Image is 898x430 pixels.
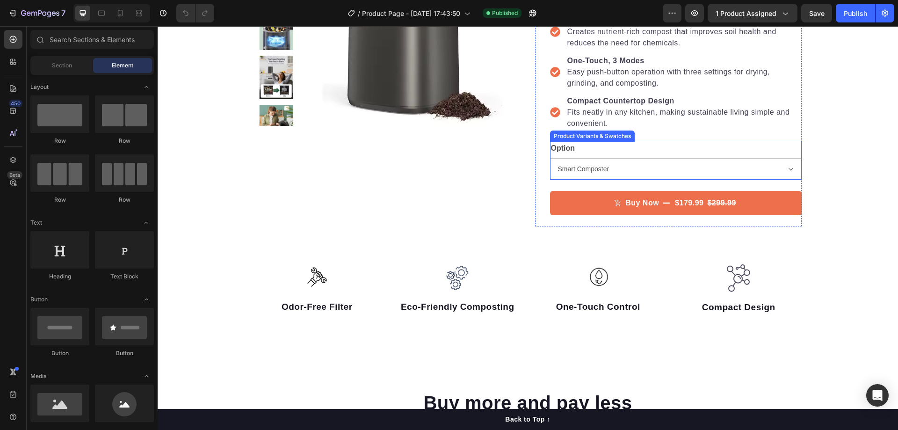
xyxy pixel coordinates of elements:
p: Fits neatly in any kitchen, making sustainable living simple and convenient. [410,69,643,103]
button: 7 [4,4,70,22]
span: Save [809,9,825,17]
strong: One-Touch Control [398,276,483,285]
span: Toggle open [139,215,154,230]
p: Buy more and pay less [91,364,650,389]
span: / [358,8,360,18]
span: Toggle open [139,80,154,95]
div: Button [95,349,154,357]
span: 1 product assigned [716,8,776,18]
span: Text [30,219,42,227]
div: Heading [30,272,89,281]
img: gempages_581434491701035528-fc876793-3fcc-4768-bfa8-6eccaa9c369b.png [427,238,455,266]
button: Buy Now [392,165,644,189]
p: Easy push-button operation with three settings for drying, grinding, and composting. [410,29,643,63]
div: Button [30,349,89,357]
div: Row [30,137,89,145]
strong: Eco-Friendly Composting [243,276,357,285]
img: 495611768014373769-1cbd2799-6668-40fe-84ba-e8b6c9135f18.svg [567,238,595,266]
span: Toggle open [139,292,154,307]
span: Element [112,61,133,70]
div: $179.99 [516,170,547,183]
button: Save [801,4,832,22]
span: Toggle open [139,369,154,384]
iframe: Design area [158,26,898,430]
span: Layout [30,83,49,91]
strong: One-Touch, 3 Modes [410,30,487,38]
img: gempages_581434491701035528-19ba7110-01ef-44db-a480-e25c306bcc7f.png [145,238,174,266]
img: gempages_581434491701035528-d484d374-ae52-45c2-8c9e-b2616eaed6e9.png [286,238,314,266]
div: Row [95,196,154,204]
div: $299.99 [549,170,579,183]
legend: Option [392,116,419,129]
p: 7 [61,7,65,19]
div: Undo/Redo [176,4,214,22]
span: Published [492,9,518,17]
div: Row [30,196,89,204]
button: 1 product assigned [708,4,797,22]
div: Text Block [95,272,154,281]
div: Product Variants & Swatches [394,106,475,114]
strong: Odor-Free Filter [124,276,195,285]
input: Search Sections & Elements [30,30,154,49]
div: Row [95,137,154,145]
div: Buy Now [468,171,501,182]
button: Publish [836,4,875,22]
div: Open Intercom Messenger [866,384,889,407]
div: Back to Top ↑ [348,388,392,398]
span: Section [52,61,72,70]
span: Media [30,372,47,380]
div: Publish [844,8,867,18]
span: Product Page - [DATE] 17:43:50 [362,8,460,18]
div: 450 [9,100,22,107]
div: Beta [7,171,22,179]
span: Button [30,295,48,304]
strong: Compact Design [544,276,618,286]
strong: Compact Countertop Design [410,71,517,79]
